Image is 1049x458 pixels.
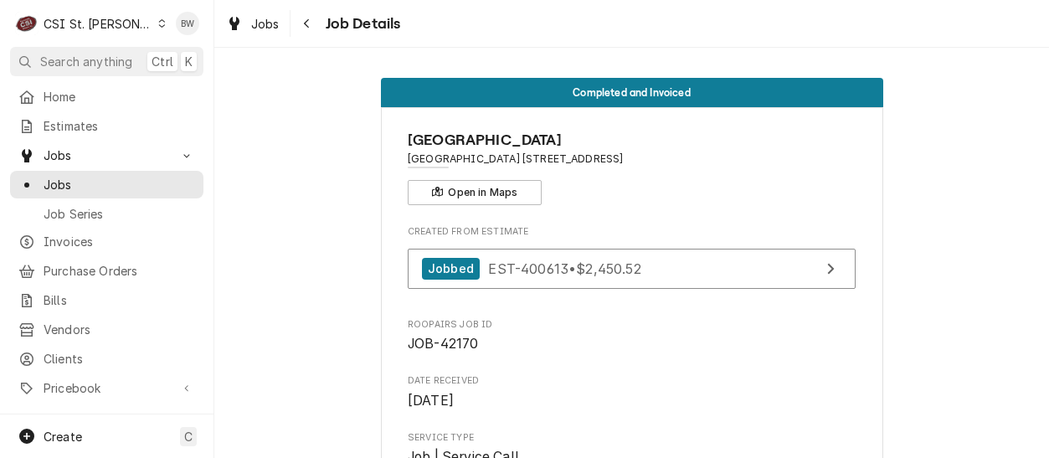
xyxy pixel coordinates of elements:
a: Clients [10,345,203,373]
span: Reports [44,410,195,428]
span: Create [44,430,82,444]
span: Roopairs Job ID [408,318,856,332]
span: Date Received [408,391,856,411]
span: JOB-42170 [408,336,478,352]
a: View Estimate [408,249,856,290]
span: [DATE] [408,393,454,409]
div: BW [176,12,199,35]
a: Reports [10,405,203,433]
div: Roopairs Job ID [408,318,856,354]
span: Invoices [44,233,195,250]
span: Name [408,129,856,152]
a: Vendors [10,316,203,343]
span: Bills [44,291,195,309]
span: C [184,428,193,445]
span: Roopairs Job ID [408,334,856,354]
a: Job Series [10,200,203,228]
span: Home [44,88,195,105]
span: Search anything [40,53,132,70]
div: Status [381,78,883,107]
div: Jobbed [422,258,480,280]
span: Pricebook [44,379,170,397]
span: Jobs [251,15,280,33]
span: Clients [44,350,195,368]
span: Job Details [321,13,401,35]
div: Created From Estimate [408,225,856,297]
div: Brad Wicks's Avatar [176,12,199,35]
div: C [15,12,39,35]
a: Go to Jobs [10,142,203,169]
div: Date Received [408,374,856,410]
button: Navigate back [294,10,321,37]
a: Jobs [10,171,203,198]
button: Open in Maps [408,180,542,205]
a: Home [10,83,203,111]
a: Go to Pricebook [10,374,203,402]
span: Address [408,152,856,167]
a: Bills [10,286,203,314]
span: Service Type [408,431,856,445]
div: Client Information [408,129,856,205]
span: Jobs [44,176,195,193]
a: Purchase Orders [10,257,203,285]
div: CSI St. Louis's Avatar [15,12,39,35]
a: Invoices [10,228,203,255]
span: Vendors [44,321,195,338]
span: Completed and Invoiced [573,87,691,98]
a: Jobs [219,10,286,38]
button: Search anythingCtrlK [10,47,203,76]
span: Estimates [44,117,195,135]
span: Purchase Orders [44,262,195,280]
span: Ctrl [152,53,173,70]
span: K [185,53,193,70]
span: Jobs [44,147,170,164]
span: EST-400613 • $2,450.52 [488,260,640,276]
span: Created From Estimate [408,225,856,239]
span: Date Received [408,374,856,388]
span: Job Series [44,205,195,223]
div: CSI St. [PERSON_NAME] [44,15,152,33]
a: Estimates [10,112,203,140]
